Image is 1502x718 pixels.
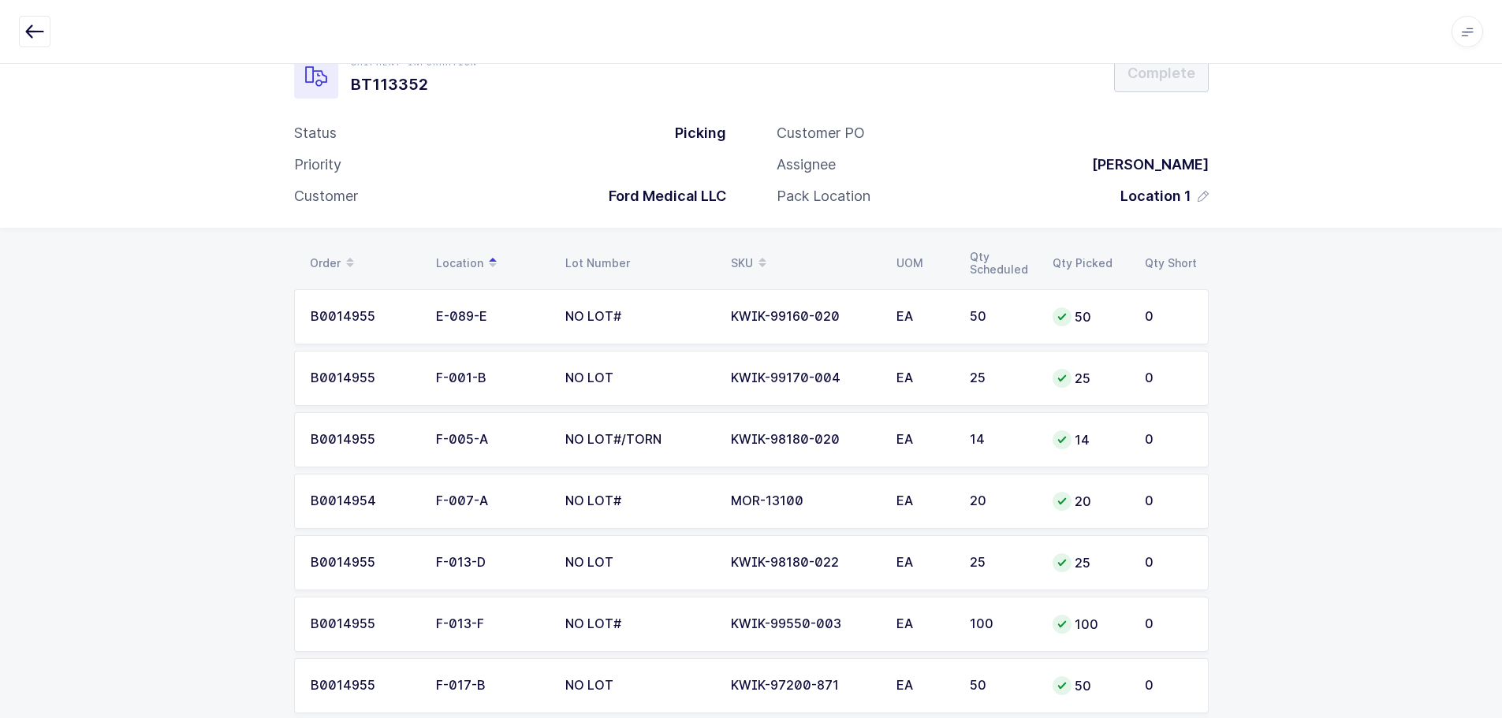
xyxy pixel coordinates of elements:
[436,433,546,447] div: F-005-A
[565,617,712,631] div: NO LOT#
[777,155,836,174] div: Assignee
[1120,187,1191,206] span: Location 1
[1127,63,1195,83] span: Complete
[777,124,865,143] div: Customer PO
[896,371,951,385] div: EA
[1053,615,1126,634] div: 100
[731,679,878,693] div: KWIK-97200-871
[311,310,417,324] div: B0014955
[896,433,951,447] div: EA
[1145,433,1192,447] div: 0
[896,556,951,570] div: EA
[294,155,341,174] div: Priority
[436,556,546,570] div: F-013-D
[970,371,1034,385] div: 25
[1053,676,1126,695] div: 50
[1145,679,1192,693] div: 0
[970,310,1034,324] div: 50
[436,371,546,385] div: F-001-B
[311,433,417,447] div: B0014955
[662,124,726,143] div: Picking
[596,187,726,206] div: Ford Medical LLC
[565,433,712,447] div: NO LOT#/TORN
[310,250,417,277] div: Order
[565,494,712,508] div: NO LOT#
[1079,155,1209,174] div: [PERSON_NAME]
[1053,369,1126,388] div: 25
[1145,371,1192,385] div: 0
[970,617,1034,631] div: 100
[896,310,951,324] div: EA
[1114,54,1209,92] button: Complete
[731,617,878,631] div: KWIK-99550-003
[1053,257,1126,270] div: Qty Picked
[1053,492,1126,511] div: 20
[896,257,951,270] div: UOM
[436,310,546,324] div: E-089-E
[970,433,1034,447] div: 14
[351,72,477,97] h1: BT113352
[311,371,417,385] div: B0014955
[1145,617,1192,631] div: 0
[970,679,1034,693] div: 50
[565,556,712,570] div: NO LOT
[970,494,1034,508] div: 20
[294,187,358,206] div: Customer
[294,124,337,143] div: Status
[436,494,546,508] div: F-007-A
[436,679,546,693] div: F-017-B
[436,250,546,277] div: Location
[731,371,878,385] div: KWIK-99170-004
[896,494,951,508] div: EA
[970,556,1034,570] div: 25
[1053,553,1126,572] div: 25
[311,494,417,508] div: B0014954
[565,371,712,385] div: NO LOT
[311,679,417,693] div: B0014955
[565,310,712,324] div: NO LOT#
[1145,257,1199,270] div: Qty Short
[896,679,951,693] div: EA
[731,556,878,570] div: KWIK-98180-022
[311,556,417,570] div: B0014955
[565,679,712,693] div: NO LOT
[731,494,878,508] div: MOR-13100
[896,617,951,631] div: EA
[436,617,546,631] div: F-013-F
[1120,187,1209,206] button: Location 1
[1053,307,1126,326] div: 50
[970,251,1034,276] div: Qty Scheduled
[731,250,878,277] div: SKU
[1053,430,1126,449] div: 14
[1145,556,1192,570] div: 0
[565,257,712,270] div: Lot Number
[731,433,878,447] div: KWIK-98180-020
[1145,310,1192,324] div: 0
[777,187,870,206] div: Pack Location
[311,617,417,631] div: B0014955
[1145,494,1192,508] div: 0
[731,310,878,324] div: KWIK-99160-020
